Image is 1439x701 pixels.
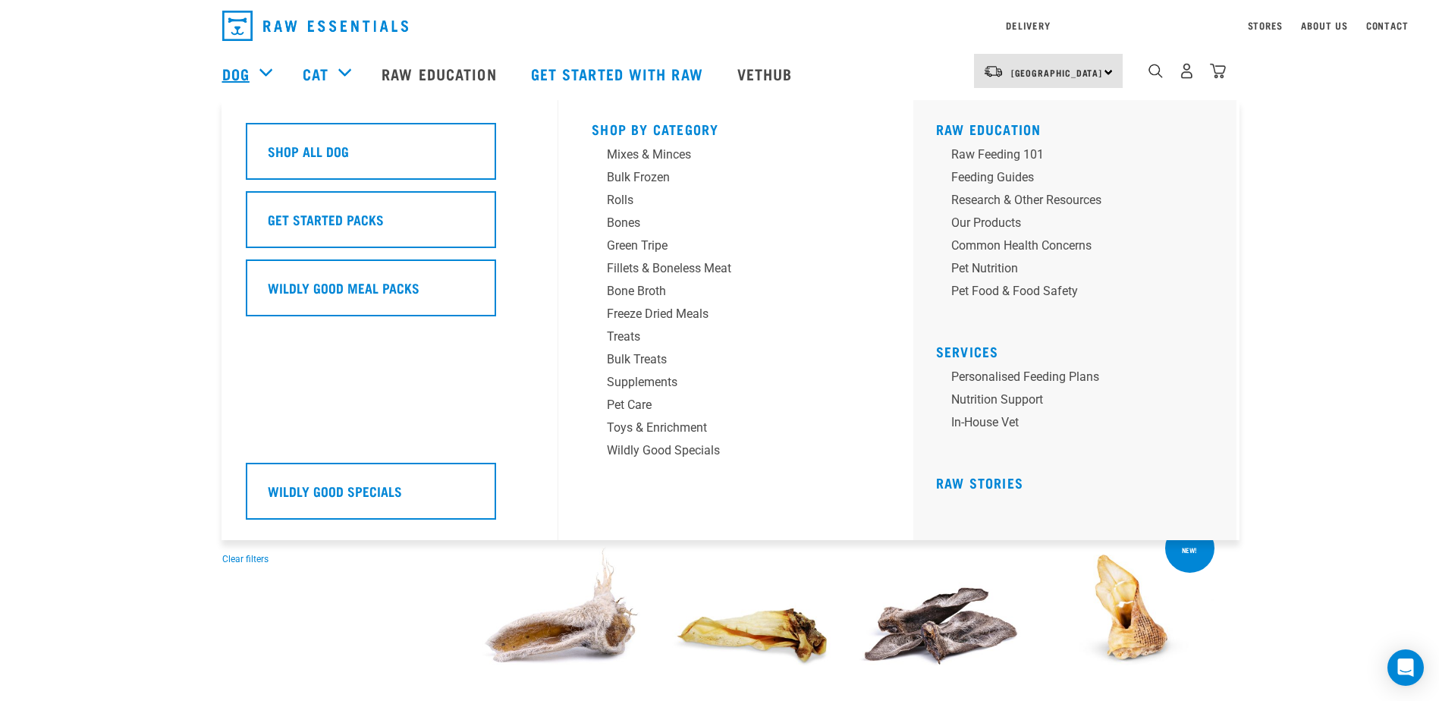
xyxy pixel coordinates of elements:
a: Pet Care [592,396,880,419]
div: Fillets & Boneless Meat [607,259,844,278]
a: Freeze Dried Meals [592,305,880,328]
a: Raw Feeding 101 [936,146,1224,168]
a: Delivery [1006,23,1050,28]
a: Feeding Guides [936,168,1224,191]
div: Treats [607,328,844,346]
a: About Us [1301,23,1347,28]
div: Rolls [607,191,844,209]
a: Contact [1366,23,1409,28]
div: Pet Care [607,396,844,414]
a: Supplements [592,373,880,396]
a: Pet Nutrition [936,259,1224,282]
div: Supplements [607,373,844,391]
a: Mixes & Minces [592,146,880,168]
a: Rolls [592,191,880,214]
div: Open Intercom Messenger [1387,649,1424,686]
div: Our Products [951,214,1188,232]
span: [GEOGRAPHIC_DATA] [1011,70,1103,75]
div: Pet Nutrition [951,259,1188,278]
a: Nutrition Support [936,391,1224,413]
a: Bone Broth [592,282,880,305]
a: Dog [222,62,250,85]
a: Stores [1248,23,1283,28]
a: Raw Education [366,43,515,104]
a: Bulk Treats [592,350,880,373]
div: Research & Other Resources [951,191,1188,209]
a: Vethub [722,43,812,104]
a: Our Products [936,214,1224,237]
a: Personalised Feeding Plans [936,368,1224,391]
img: Beef ear [1045,520,1217,693]
div: Mixes & Minces [607,146,844,164]
h5: Wildly Good Specials [268,481,402,501]
a: Raw Stories [936,479,1023,486]
div: Common Health Concerns [951,237,1188,255]
a: In-house vet [936,413,1224,436]
img: Raw Essentials Logo [222,11,408,41]
a: Get started with Raw [516,43,722,104]
a: Research & Other Resources [936,191,1224,214]
div: Bone Broth [607,282,844,300]
div: Bones [607,214,844,232]
img: 1278 Lamb Ears Wool 01 [476,520,648,693]
div: Toys & Enrichment [607,419,844,437]
a: Bulk Frozen [592,168,880,191]
div: Wildly Good Specials [607,442,844,460]
img: Pile Of Furry Deer Ears For Pets [856,520,1028,693]
a: Treats [592,328,880,350]
div: Green Tripe [607,237,844,255]
a: Fillets & Boneless Meat [592,259,880,282]
a: Toys & Enrichment [592,419,880,442]
a: Bones [592,214,880,237]
img: home-icon@2x.png [1210,63,1226,79]
img: home-icon-1@2x.png [1148,64,1163,78]
a: Cat [303,62,328,85]
div: Bulk Treats [607,350,844,369]
h5: Shop All Dog [268,141,349,161]
a: Pet Food & Food Safety [936,282,1224,305]
div: Bulk Frozen [607,168,844,187]
img: van-moving.png [983,64,1004,78]
a: Common Health Concerns [936,237,1224,259]
a: Green Tripe [592,237,880,259]
a: Get Started Packs [246,191,534,259]
img: user.png [1179,63,1195,79]
div: Pet Food & Food Safety [951,282,1188,300]
img: A Deer Ear Treat For Pets [665,520,837,693]
a: Wildly Good Specials [246,463,534,531]
a: Wildly Good Meal Packs [246,259,534,328]
h5: Shop By Category [592,121,880,134]
a: Wildly Good Specials [592,442,880,464]
div: new! [1175,539,1204,561]
a: Shop All Dog [246,123,534,191]
div: Feeding Guides [951,168,1188,187]
div: Raw Feeding 101 [951,146,1188,164]
h5: Services [936,344,1224,356]
a: Raw Education [936,125,1042,133]
button: Clear filters [222,552,269,566]
h5: Wildly Good Meal Packs [268,278,419,297]
h5: Get Started Packs [268,209,384,229]
div: Freeze Dried Meals [607,305,844,323]
nav: dropdown navigation [210,5,1230,47]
